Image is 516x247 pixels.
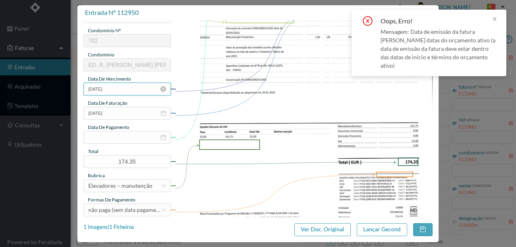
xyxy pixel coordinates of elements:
[88,124,129,130] span: data de pagamento
[357,223,407,236] button: Lançar Gecond
[481,1,508,14] button: PT
[492,16,497,22] i: icon: close
[161,183,166,188] i: icon: down
[160,110,166,116] i: icon: calendar
[381,27,497,70] div: Mensagem: Data de emissão da fatura [PERSON_NAME] datas do orçamento ativo (a data de emissão da ...
[294,223,351,236] button: Ver Doc. Original
[88,172,105,179] span: rubrica
[160,135,166,140] i: icon: calendar
[88,100,127,106] span: data de faturação
[381,16,422,26] div: Oops, Erro!
[88,52,114,58] span: condomínio
[88,197,135,203] span: Formas de Pagamento
[88,180,152,192] div: Elevadores – manutenção
[88,148,98,154] span: total
[363,16,372,26] i: icon: close-circle
[83,223,134,231] div: 1 Imagens | 1 Ficheiros
[85,8,139,16] span: entrada nº 112950
[161,208,166,212] i: icon: down
[88,27,121,33] span: condomínio nº
[160,86,166,92] i: icon: close-circle
[88,76,131,82] span: data de vencimento
[88,204,161,216] div: não paga (sem data pagamento)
